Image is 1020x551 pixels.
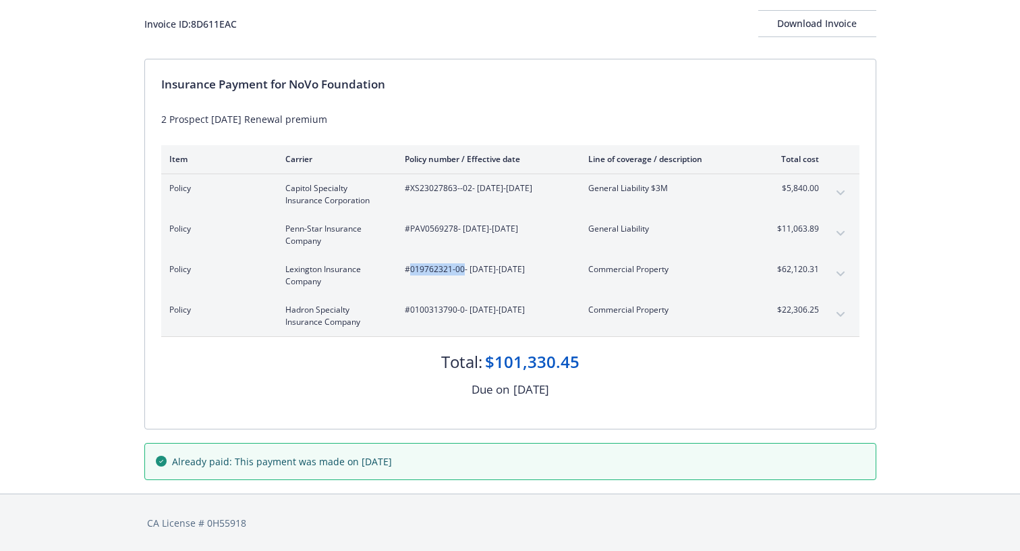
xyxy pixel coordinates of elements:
[169,223,264,235] span: Policy
[513,381,549,398] div: [DATE]
[169,153,264,165] div: Item
[441,350,482,373] div: Total:
[285,263,383,288] span: Lexington Insurance Company
[405,223,567,235] span: #PAV0569278 - [DATE]-[DATE]
[144,17,237,31] div: Invoice ID: 8D611EAC
[768,182,819,194] span: $5,840.00
[169,304,264,316] span: Policy
[285,182,383,207] span: Capitol Specialty Insurance Corporation
[285,223,383,247] span: Penn-Star Insurance Company
[588,153,747,165] div: Line of coverage / description
[830,223,851,244] button: expand content
[161,174,859,215] div: PolicyCapitol Specialty Insurance Corporation#XS23027863--02- [DATE]-[DATE]General Liability $3M$...
[405,263,567,275] span: #019762321-00 - [DATE]-[DATE]
[830,182,851,204] button: expand content
[768,223,819,235] span: $11,063.89
[588,182,747,194] span: General Liability $3M
[405,304,567,316] span: #0100313790-0 - [DATE]-[DATE]
[758,11,876,36] div: Download Invoice
[768,304,819,316] span: $22,306.25
[169,182,264,194] span: Policy
[172,454,392,469] span: Already paid: This payment was made on [DATE]
[161,76,859,93] div: Insurance Payment for NoVo Foundation
[588,304,747,316] span: Commercial Property
[161,255,859,296] div: PolicyLexington Insurance Company#019762321-00- [DATE]-[DATE]Commercial Property$62,120.31expand ...
[768,263,819,275] span: $62,120.31
[169,263,264,275] span: Policy
[285,304,383,328] span: Hadron Specialty Insurance Company
[588,263,747,275] span: Commercial Property
[147,516,874,530] div: CA License # 0H55918
[830,263,851,285] button: expand content
[588,223,747,235] span: General Liability
[472,381,509,398] div: Due on
[405,153,567,165] div: Policy number / Effective date
[405,182,567,194] span: #XS23027863--02 - [DATE]-[DATE]
[485,350,579,373] div: $101,330.45
[161,296,859,336] div: PolicyHadron Specialty Insurance Company#0100313790-0- [DATE]-[DATE]Commercial Property$22,306.25...
[161,112,859,126] div: 2 Prospect [DATE] Renewal premium
[285,153,383,165] div: Carrier
[758,10,876,37] button: Download Invoice
[161,215,859,255] div: PolicyPenn-Star Insurance Company#PAV0569278- [DATE]-[DATE]General Liability$11,063.89expand content
[830,304,851,325] button: expand content
[768,153,819,165] div: Total cost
